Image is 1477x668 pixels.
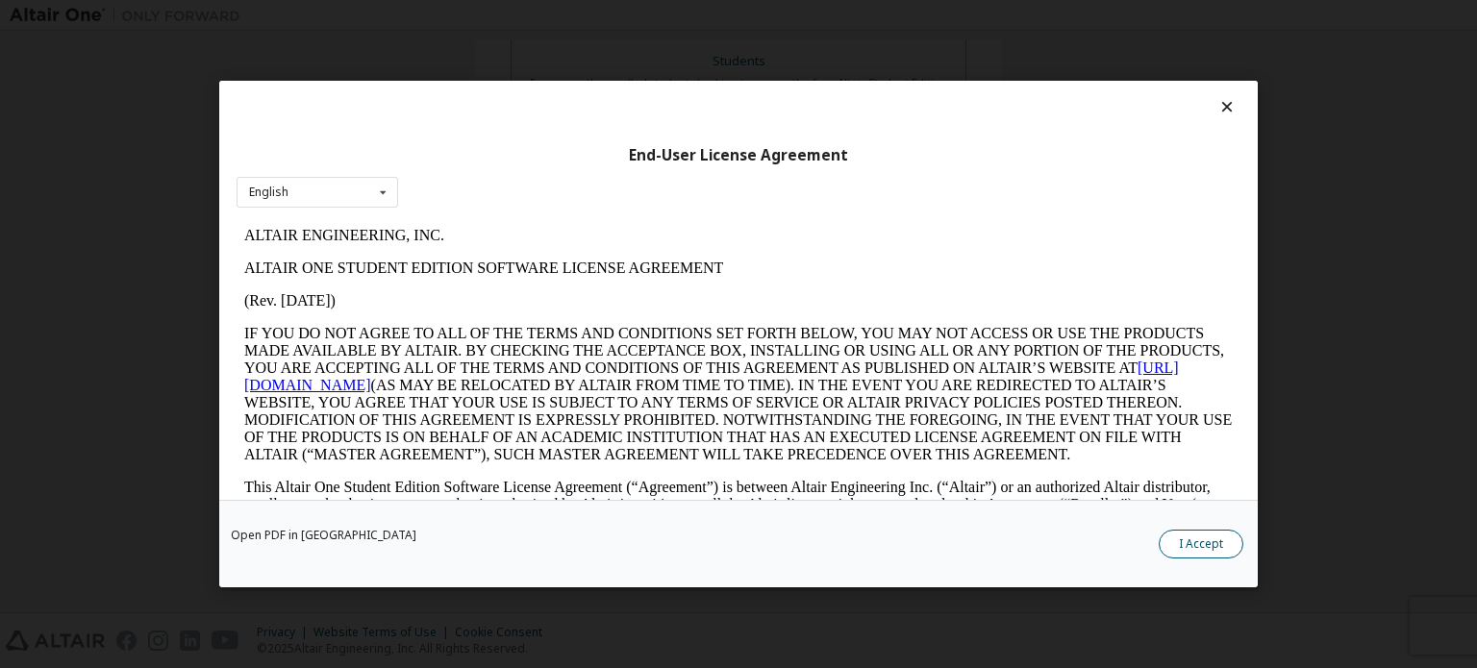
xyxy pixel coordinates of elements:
a: Open PDF in [GEOGRAPHIC_DATA] [231,530,416,541]
div: End-User License Agreement [237,146,1240,165]
p: (Rev. [DATE]) [8,73,996,90]
div: English [249,186,288,198]
p: ALTAIR ONE STUDENT EDITION SOFTWARE LICENSE AGREEMENT [8,40,996,58]
button: I Accept [1159,530,1243,558]
p: ALTAIR ENGINEERING, INC. [8,8,996,25]
p: IF YOU DO NOT AGREE TO ALL OF THE TERMS AND CONDITIONS SET FORTH BELOW, YOU MAY NOT ACCESS OR USE... [8,106,996,244]
a: [URL][DOMAIN_NAME] [8,140,942,174]
p: This Altair One Student Edition Software License Agreement (“Agreement”) is between Altair Engine... [8,260,996,329]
